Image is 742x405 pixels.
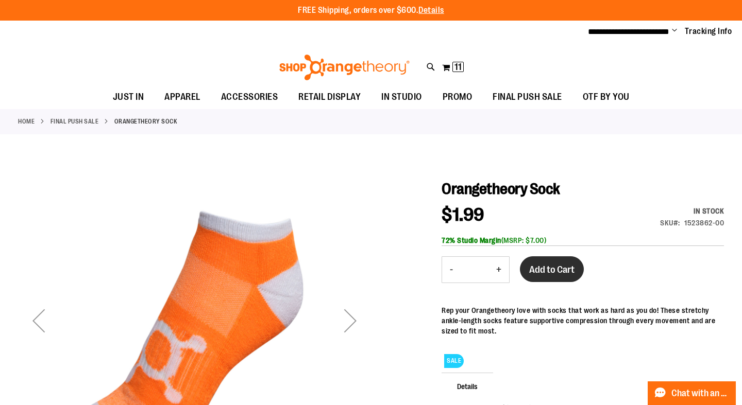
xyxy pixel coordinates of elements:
p: FREE Shipping, orders over $600. [298,5,444,16]
div: Availability [660,206,724,216]
a: OTF BY YOU [572,85,640,109]
b: 72% Studio Margin [442,236,501,244]
span: 11 [454,62,462,72]
a: IN STUDIO [371,85,432,109]
span: In stock [694,207,724,215]
a: PROMO [432,85,483,109]
button: Account menu [672,26,677,37]
button: Chat with an Expert [648,381,736,405]
input: Product quantity [461,257,488,282]
a: APPAREL [154,85,211,109]
a: Details [418,6,444,15]
button: Increase product quantity [488,257,509,283]
span: Add to Cart [529,264,575,275]
span: Chat with an Expert [671,389,730,398]
div: (MSRP: $7.00) [442,235,724,245]
span: FINAL PUSH SALE [493,85,562,109]
span: JUST IN [113,85,144,109]
div: 1523862-00 [684,218,724,228]
button: Decrease product quantity [442,257,461,283]
span: OTF BY YOU [583,85,630,109]
span: Orangetheory Sock [442,180,560,198]
span: ACCESSORIES [221,85,278,109]
a: ACCESSORIES [211,85,289,109]
a: FINAL PUSH SALE [482,85,572,109]
img: Shop Orangetheory [278,55,411,80]
a: FINAL PUSH SALE [50,117,99,126]
a: RETAIL DISPLAY [288,85,371,109]
a: JUST IN [103,85,155,109]
span: RETAIL DISPLAY [298,85,361,109]
div: Rep your Orangetheory love with socks that work as hard as you do! These stretchy ankle-length so... [442,305,724,336]
a: Home [18,117,35,126]
strong: Orangetheory Sock [114,117,177,126]
span: SALE [444,354,464,368]
span: PROMO [443,85,473,109]
button: Add to Cart [520,256,584,282]
span: Details [442,373,493,399]
strong: SKU [660,219,680,227]
span: $1.99 [442,204,484,225]
a: Tracking Info [685,26,732,37]
span: APPAREL [164,85,200,109]
span: IN STUDIO [381,85,422,109]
